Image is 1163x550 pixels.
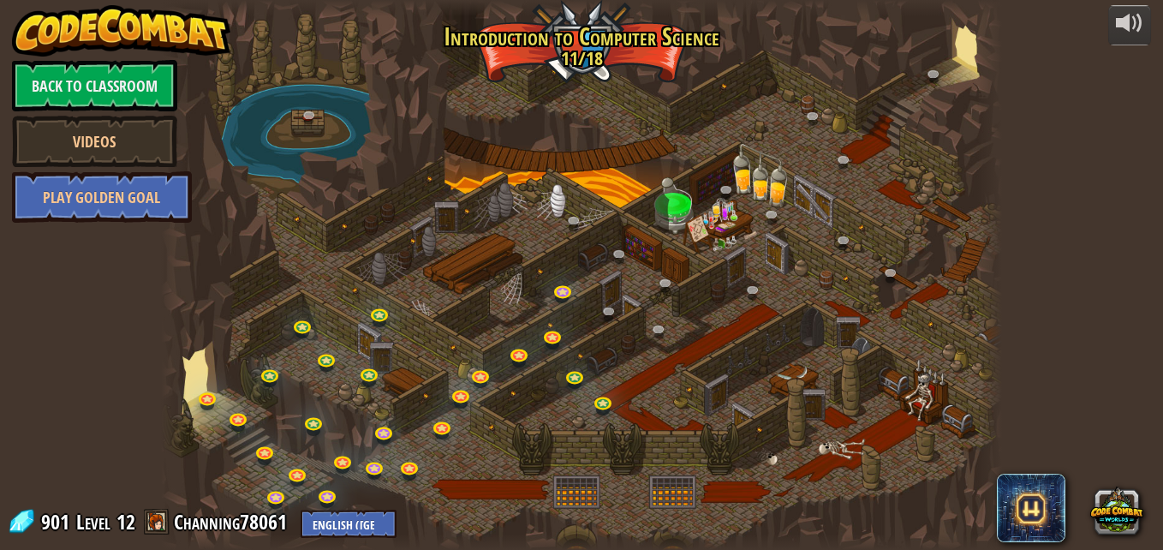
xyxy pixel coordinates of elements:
[41,508,75,535] span: 901
[12,60,177,111] a: Back to Classroom
[76,508,110,536] span: Level
[12,5,231,57] img: CodeCombat - Learn how to code by playing a game
[174,508,292,535] a: Channing78061
[12,171,192,223] a: Play Golden Goal
[1108,5,1151,45] button: Adjust volume
[116,508,135,535] span: 12
[12,116,177,167] a: Videos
